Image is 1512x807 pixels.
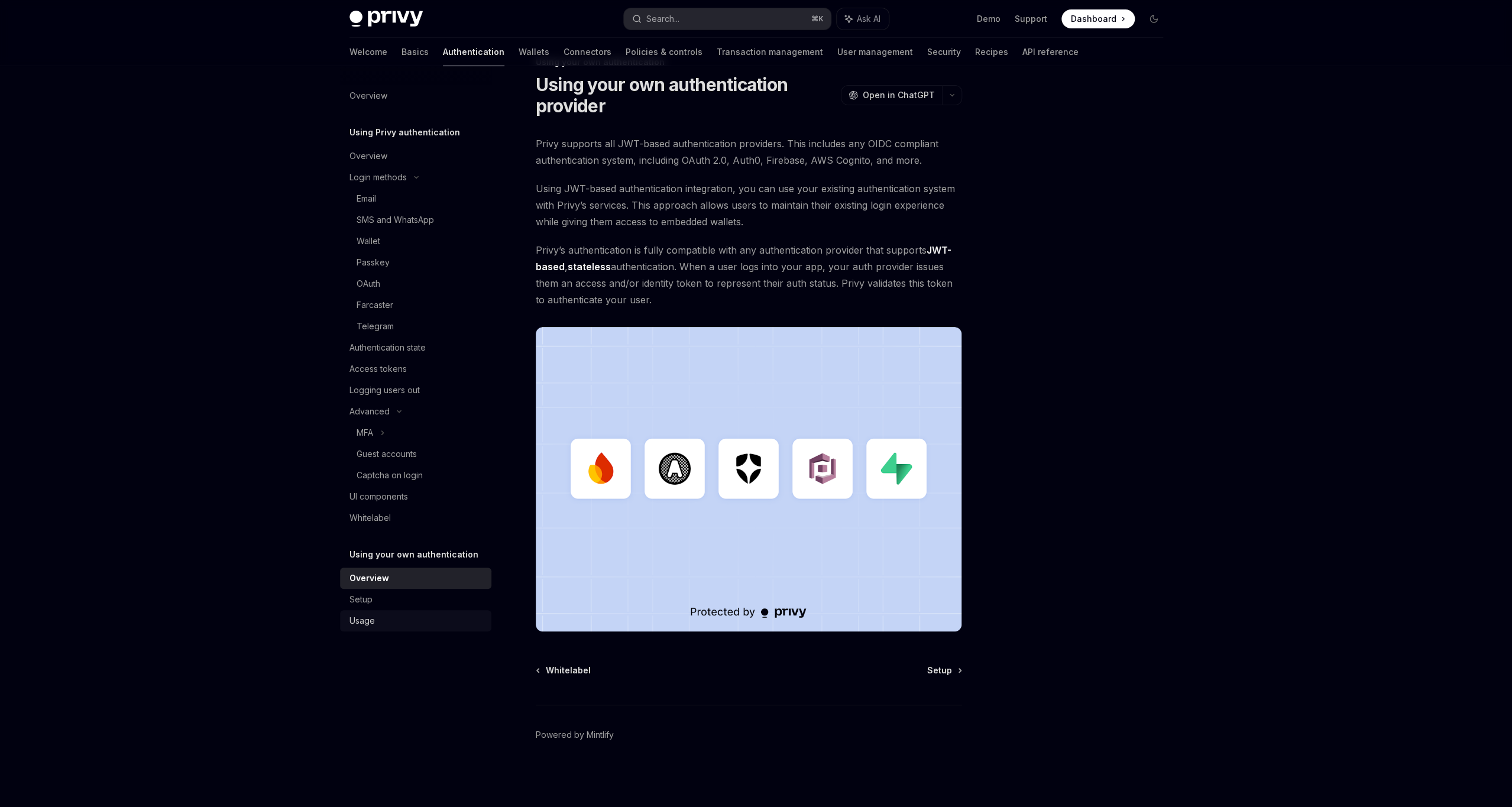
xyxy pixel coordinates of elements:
a: Support [1015,13,1047,25]
div: Overview [349,149,387,163]
button: Open in ChatGPT [841,85,942,105]
a: Recipes [975,38,1008,66]
div: Farcaster [357,298,393,312]
a: Basics [402,38,429,66]
span: Setup [927,665,952,676]
a: Setup [927,665,961,676]
h5: Using your own authentication [349,547,478,562]
a: Demo [977,13,1001,25]
span: ⌘ K [811,14,824,24]
button: Ask AI [837,8,889,30]
a: Captcha on login [340,465,491,486]
a: Transaction management [717,38,823,66]
a: Setup [340,589,491,610]
div: Usage [349,614,375,628]
a: SMS and WhatsApp [340,209,491,231]
a: OAuth [340,273,491,294]
a: Connectors [564,38,611,66]
a: Policies & controls [626,38,702,66]
span: Privy supports all JWT-based authentication providers. This includes any OIDC compliant authentic... [536,135,962,168]
a: Authentication state [340,337,491,358]
div: Guest accounts [357,447,417,461]
a: User management [837,38,913,66]
div: Captcha on login [357,468,423,482]
div: Overview [349,571,389,585]
div: Access tokens [349,362,407,376]
span: Whitelabel [546,665,591,676]
span: Ask AI [857,13,880,25]
a: Overview [340,145,491,167]
a: Whitelabel [537,665,591,676]
div: Email [357,192,376,206]
a: API reference [1022,38,1079,66]
div: Overview [349,89,387,103]
h5: Using Privy authentication [349,125,460,140]
a: Overview [340,568,491,589]
div: Search... [646,12,679,26]
a: Wallet [340,231,491,252]
a: Passkey [340,252,491,273]
a: Wallets [519,38,549,66]
div: OAuth [357,277,380,291]
a: Whitelabel [340,507,491,529]
div: Whitelabel [349,511,391,525]
a: Farcaster [340,294,491,316]
a: Welcome [349,38,387,66]
button: Toggle dark mode [1144,9,1163,28]
div: MFA [357,426,373,440]
div: Advanced [349,404,390,419]
button: Search...⌘K [624,8,831,30]
div: Authentication state [349,341,426,355]
span: Using JWT-based authentication integration, you can use your existing authentication system with ... [536,180,962,230]
a: Access tokens [340,358,491,380]
a: Email [340,188,491,209]
div: Login methods [349,170,407,184]
a: Overview [340,85,491,106]
a: Telegram [340,316,491,337]
span: Open in ChatGPT [863,89,935,101]
div: Logging users out [349,383,420,397]
a: stateless [568,261,611,273]
span: Privy’s authentication is fully compatible with any authentication provider that supports , authe... [536,242,962,308]
img: dark logo [349,11,423,27]
img: JWT-based auth splash [536,327,962,631]
div: Passkey [357,255,390,270]
h1: Using your own authentication provider [536,74,836,116]
div: SMS and WhatsApp [357,213,434,227]
div: UI components [349,490,408,504]
a: Guest accounts [340,443,491,465]
a: Powered by Mintlify [536,729,614,741]
a: UI components [340,486,491,507]
a: Usage [340,610,491,631]
div: Telegram [357,319,394,333]
a: Logging users out [340,380,491,401]
div: Setup [349,592,373,607]
a: Security [927,38,961,66]
span: Dashboard [1071,13,1116,25]
a: Authentication [443,38,504,66]
a: Dashboard [1061,9,1135,28]
div: Wallet [357,234,380,248]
